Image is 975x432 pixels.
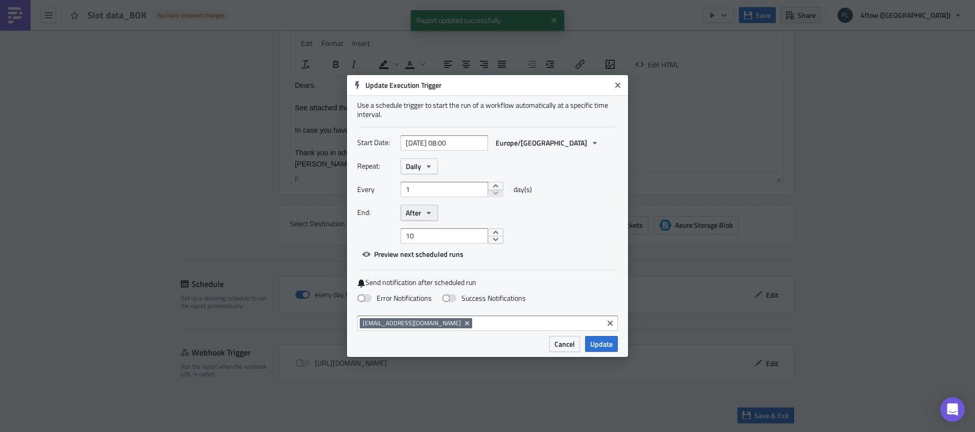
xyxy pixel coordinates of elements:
[357,246,469,262] button: Preview next scheduled runs
[554,339,575,349] span: Cancel
[401,205,438,221] button: After
[4,71,488,80] p: Thank you in advance and kind regards,
[514,182,532,197] span: day(s)
[4,49,488,57] p: In case you have questions, feel free to contact us at [EMAIL_ADDRESS][DOMAIN_NAME]
[4,4,488,12] p: Dears,
[488,228,503,236] button: increment
[406,161,421,172] span: Daily
[357,101,618,119] div: Use a schedule trigger to start the run of a workflow automatically at a specific time interval.
[496,137,587,148] span: Europe/[GEOGRAPHIC_DATA]
[488,236,503,244] button: decrement
[4,83,488,91] p: [PERSON_NAME] Czepó
[590,339,613,349] span: Update
[401,158,438,174] button: Daily
[401,135,488,151] input: YYYY-MM-DD HH:mm
[491,135,604,151] button: Europe/[GEOGRAPHIC_DATA]
[406,207,421,218] span: After
[363,319,461,327] span: [EMAIL_ADDRESS][DOMAIN_NAME]
[357,158,396,174] label: Repeat:
[365,81,611,90] h6: Update Execution Trigger
[4,27,488,35] p: See attached the daily slot report.
[4,4,488,91] body: Rich Text Area. Press ALT-0 for help.
[488,189,503,198] button: decrement
[463,318,472,328] button: Remove Tag
[610,78,625,93] button: Close
[604,317,616,329] button: Clear selected items
[940,397,965,422] div: Open Intercom Messenger
[585,336,618,352] button: Update
[357,205,396,220] label: End:
[549,336,580,352] button: Cancel
[357,294,432,303] label: Error Notifications
[374,249,463,259] span: Preview next scheduled runs
[357,135,396,150] label: Start Date:
[357,182,396,197] label: Every
[488,182,503,190] button: increment
[357,278,618,287] label: Send notification after scheduled run
[442,294,526,303] label: Success Notifications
